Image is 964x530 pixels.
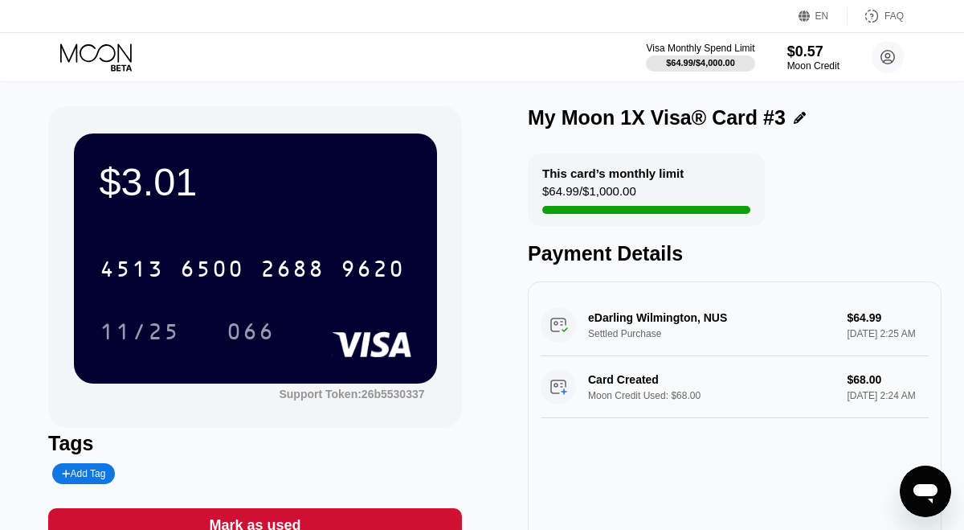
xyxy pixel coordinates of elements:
[787,43,839,60] div: $0.57
[341,258,405,284] div: 9620
[815,10,829,22] div: EN
[48,432,462,455] div: Tags
[787,43,839,72] div: $0.57Moon Credit
[528,106,786,129] div: My Moon 1X Visa® Card #3
[100,321,180,347] div: 11/25
[227,321,275,347] div: 066
[100,159,411,204] div: $3.01
[279,388,424,401] div: Support Token:26b5530337
[52,463,115,484] div: Add Tag
[646,43,754,54] div: Visa Monthly Spend Limit
[884,10,904,22] div: FAQ
[542,184,636,206] div: $64.99 / $1,000.00
[848,8,904,24] div: FAQ
[528,242,942,265] div: Payment Details
[90,249,415,289] div: 4513650026889620
[666,58,735,68] div: $64.99 / $4,000.00
[62,468,105,479] div: Add Tag
[799,8,848,24] div: EN
[279,388,424,401] div: Support Token: 26b5530337
[542,166,684,180] div: This card’s monthly limit
[214,311,287,351] div: 066
[88,311,192,351] div: 11/25
[180,258,244,284] div: 6500
[787,60,839,72] div: Moon Credit
[260,258,325,284] div: 2688
[900,466,951,517] iframe: Button to launch messaging window
[646,43,754,72] div: Visa Monthly Spend Limit$64.99/$4,000.00
[100,258,164,284] div: 4513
